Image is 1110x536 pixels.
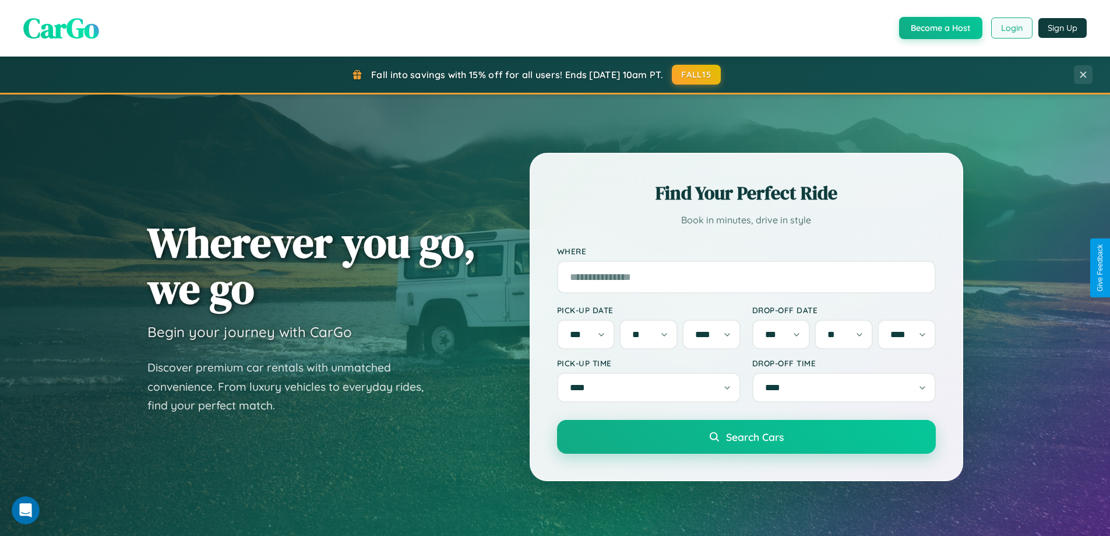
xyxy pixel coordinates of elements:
p: Discover premium car rentals with unmatched convenience. From luxury vehicles to everyday rides, ... [147,358,439,415]
iframe: Intercom live chat [12,496,40,524]
label: Drop-off Time [752,358,936,368]
span: Fall into savings with 15% off for all users! Ends [DATE] 10am PT. [371,69,663,80]
button: Sign Up [1038,18,1087,38]
button: Search Cars [557,420,936,454]
label: Pick-up Date [557,305,741,315]
label: Where [557,246,936,256]
h3: Begin your journey with CarGo [147,323,352,341]
span: Search Cars [726,430,784,443]
p: Book in minutes, drive in style [557,212,936,229]
button: Login [991,17,1033,38]
label: Pick-up Time [557,358,741,368]
h2: Find Your Perfect Ride [557,180,936,206]
h1: Wherever you go, we go [147,219,476,311]
button: Become a Host [899,17,982,39]
button: FALL15 [672,65,721,85]
label: Drop-off Date [752,305,936,315]
span: CarGo [23,9,99,47]
div: Give Feedback [1096,244,1104,292]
